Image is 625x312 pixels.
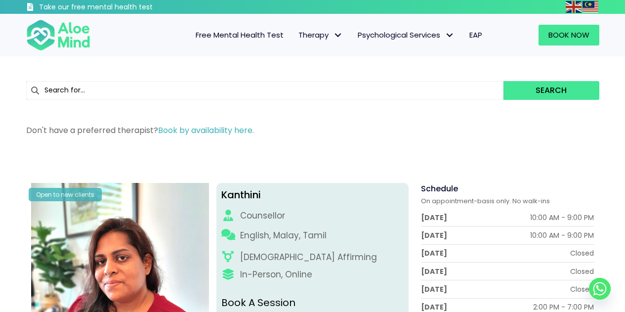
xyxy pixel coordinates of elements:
[26,125,599,136] p: Don't have a preferred therapist?
[566,1,583,12] a: English
[240,268,312,281] div: In-Person, Online
[221,188,404,202] div: Kanthini
[421,230,447,240] div: [DATE]
[539,25,599,45] a: Book Now
[570,267,594,276] div: Closed
[503,81,599,100] button: Search
[421,284,447,294] div: [DATE]
[583,1,599,12] a: Malay
[443,28,457,43] span: Psychological Services: submenu
[530,213,594,223] div: 10:00 AM - 9:00 PM
[570,284,594,294] div: Closed
[421,183,458,194] span: Schedule
[530,230,594,240] div: 10:00 AM - 9:00 PM
[421,196,550,206] span: On appointment-basis only. No walk-ins
[421,213,447,223] div: [DATE]
[421,248,447,258] div: [DATE]
[421,302,447,312] div: [DATE]
[291,25,350,45] a: TherapyTherapy: submenu
[469,30,482,40] span: EAP
[589,278,611,300] a: Whatsapp
[570,248,594,258] div: Closed
[26,19,90,51] img: Aloe mind Logo
[350,25,462,45] a: Psychological ServicesPsychological Services: submenu
[240,229,327,242] p: English, Malay, Tamil
[26,2,206,14] a: Take our free mental health test
[421,267,447,276] div: [DATE]
[583,1,598,13] img: ms
[103,25,490,45] nav: Menu
[29,188,102,201] div: Open to new clients
[39,2,206,12] h3: Take our free mental health test
[26,81,504,100] input: Search for...
[158,125,254,136] a: Book by availability here.
[196,30,284,40] span: Free Mental Health Test
[298,30,343,40] span: Therapy
[240,251,377,264] div: [DEMOGRAPHIC_DATA] Affirming
[462,25,490,45] a: EAP
[331,28,345,43] span: Therapy: submenu
[358,30,455,40] span: Psychological Services
[221,296,404,310] p: Book A Session
[240,210,285,222] div: Counsellor
[566,1,582,13] img: en
[548,30,589,40] span: Book Now
[188,25,291,45] a: Free Mental Health Test
[533,302,594,312] div: 2:00 PM - 7:00 PM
